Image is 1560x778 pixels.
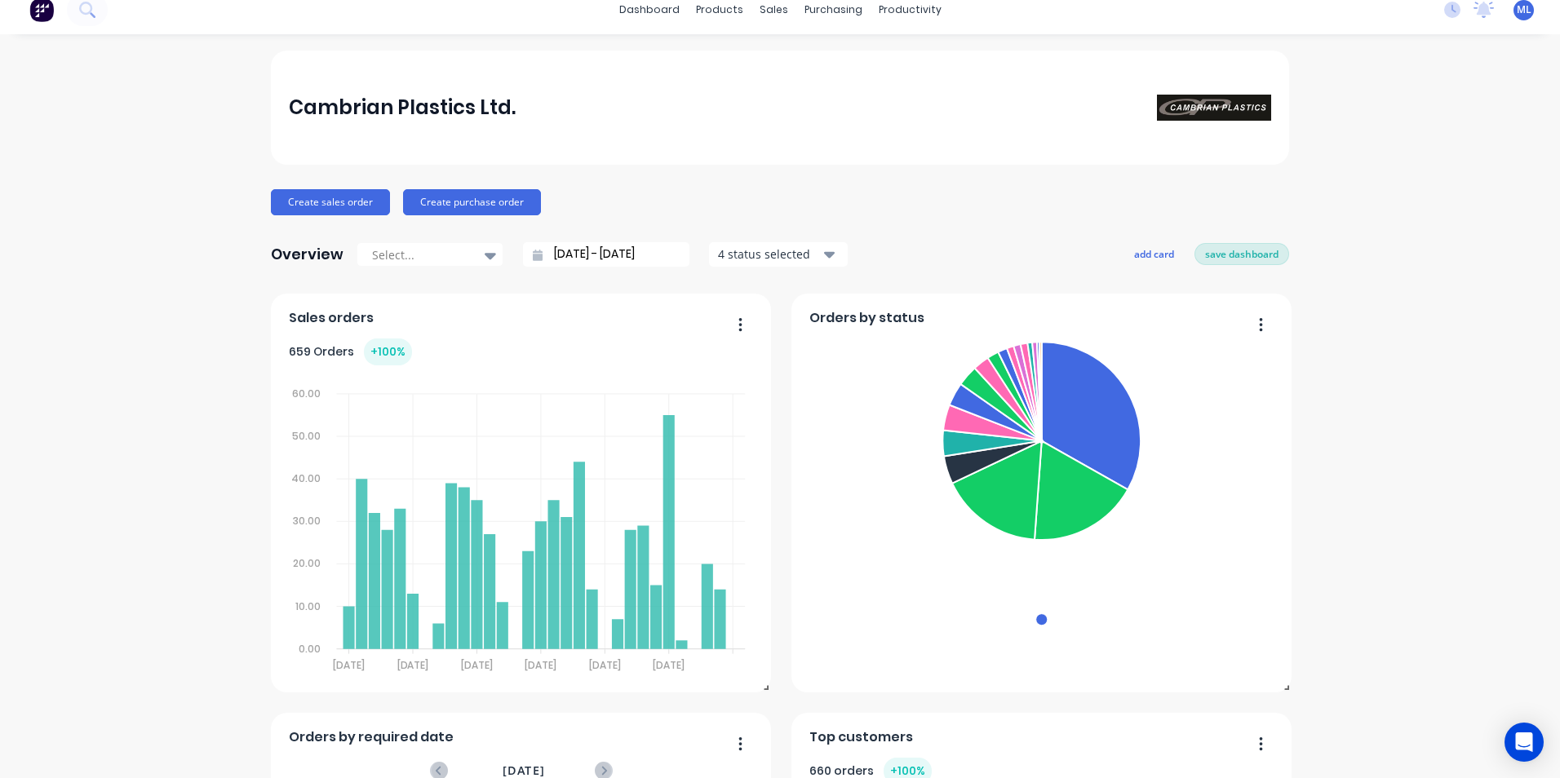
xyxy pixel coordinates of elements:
tspan: 40.00 [290,471,320,485]
div: 659 Orders [289,338,412,365]
tspan: [DATE] [461,658,493,672]
img: Cambrian Plastics Ltd. [1157,95,1271,121]
button: save dashboard [1194,243,1289,264]
tspan: [DATE] [589,658,621,672]
div: Overview [271,238,343,271]
div: Cambrian Plastics Ltd. [289,91,516,124]
div: Open Intercom Messenger [1505,723,1544,762]
span: Sales orders [289,308,374,328]
button: Create purchase order [403,189,541,215]
button: Create sales order [271,189,390,215]
tspan: [DATE] [525,658,556,672]
tspan: 0.00 [298,642,320,656]
tspan: 60.00 [291,387,320,400]
span: ML [1517,2,1531,17]
div: + 100 % [364,338,412,365]
tspan: [DATE] [397,658,428,672]
tspan: [DATE] [654,658,685,672]
span: Orders by required date [289,727,454,747]
tspan: [DATE] [333,658,365,672]
button: 4 status selected [709,242,848,267]
button: add card [1123,243,1185,264]
span: Orders by status [809,308,924,328]
span: Top customers [809,727,913,747]
div: 4 status selected [718,245,821,263]
tspan: 20.00 [292,557,320,571]
tspan: 30.00 [292,514,320,528]
tspan: 50.00 [291,429,320,443]
tspan: 10.00 [295,599,320,613]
